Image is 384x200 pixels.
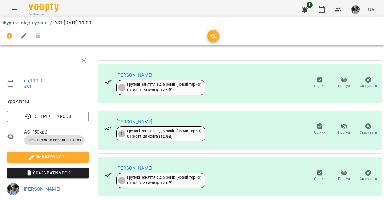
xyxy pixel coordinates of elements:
button: Змінити урок [7,152,89,162]
a: AS1 [24,85,31,89]
button: Скасувати [356,74,380,91]
button: Оцінки [308,167,332,184]
span: Змінити урок [12,153,84,161]
button: Прогул [332,167,356,184]
img: 7c163fb4694d05e3380991794d2c096f.jpg [351,5,360,14]
button: UA [366,4,377,15]
span: For Business [29,12,59,16]
button: Скасувати [356,121,380,137]
button: Menu [7,2,22,17]
a: [PERSON_NAME] [116,119,153,125]
li: / [50,19,52,26]
span: Оцінки [314,176,325,181]
div: 5 [118,84,125,91]
span: Початкова та середня школа [24,137,85,143]
span: UA [368,6,374,13]
a: [PERSON_NAME] [24,186,60,192]
button: Попередні уроки [7,111,89,122]
img: Voopty Logo [29,3,59,12]
span: Скасувати [360,176,377,181]
a: Журнал відвідувань [2,20,48,26]
a: ср , 11:00 [24,78,42,83]
p: AS1 [DATE] 11:00 [54,19,91,26]
button: Оцінки [308,74,332,91]
button: Прогул [332,74,356,91]
span: Попередні уроки [12,113,84,120]
span: Скасувати Урок [12,169,84,177]
span: Прогул [338,130,350,135]
div: 5 [118,130,125,137]
b: ( 312.5 ₴ ) [157,181,172,185]
a: [PERSON_NAME] [116,72,153,78]
span: Скасувати [360,130,377,135]
button: Скасувати [356,167,380,184]
img: 7c163fb4694d05e3380991794d2c096f.jpg [7,183,19,195]
b: ( 312.5 ₴ ) [157,134,172,139]
b: ( 312.5 ₴ ) [157,88,172,92]
span: Оцінки [314,83,325,88]
div: 5 [118,177,125,184]
div: Групові заняття від 6 років (новий тариф) 01 жовт - 28 жовт [127,128,202,140]
span: Оцінки [314,130,325,135]
span: Скасувати [360,83,377,88]
span: Урок №13 [7,98,89,105]
span: Прогул [338,176,350,181]
span: 8 [307,2,313,8]
button: Оцінки [308,121,332,137]
span: Прогул [338,83,350,88]
button: Скасувати Урок [7,168,89,178]
a: [PERSON_NAME] [116,165,153,171]
div: Групові заняття від 6 років (новий тариф) 01 жовт - 28 жовт [127,175,202,186]
button: Прогул [332,121,356,137]
span: AS1 ( 50 хв. ) [24,128,89,136]
nav: breadcrumb [2,19,382,26]
div: Групові заняття від 6 років (новий тариф) 01 жовт - 28 жовт [127,82,202,93]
